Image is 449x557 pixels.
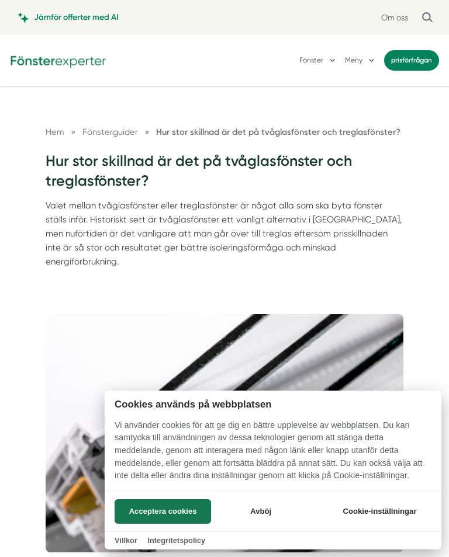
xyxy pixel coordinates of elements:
button: Acceptera cookies [115,499,211,524]
button: Cookie-inställningar [329,499,431,524]
p: Vi använder cookies för att ge dig en bättre upplevelse av webbplatsen. Du kan samtycka till anvä... [105,419,441,490]
a: Villkor [115,536,137,545]
button: Avböj [214,499,308,524]
h2: Cookies används på webbplatsen [105,399,441,410]
a: Integritetspolicy [147,536,205,545]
